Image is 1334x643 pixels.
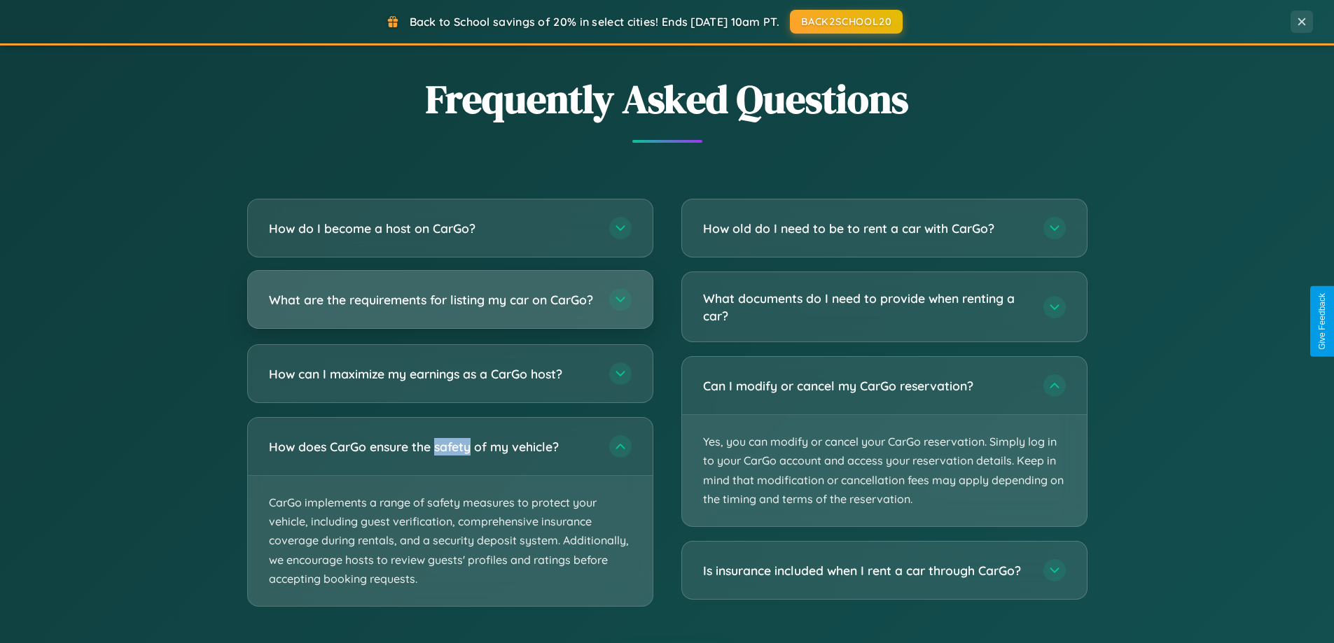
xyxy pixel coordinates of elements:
[269,220,595,237] h3: How do I become a host on CarGo?
[1317,293,1327,350] div: Give Feedback
[682,415,1087,526] p: Yes, you can modify or cancel your CarGo reservation. Simply log in to your CarGo account and acc...
[269,438,595,455] h3: How does CarGo ensure the safety of my vehicle?
[703,290,1029,324] h3: What documents do I need to provide when renting a car?
[248,476,653,606] p: CarGo implements a range of safety measures to protect your vehicle, including guest verification...
[269,365,595,383] h3: How can I maximize my earnings as a CarGo host?
[790,10,903,34] button: BACK2SCHOOL20
[269,291,595,309] h3: What are the requirements for listing my car on CarGo?
[247,72,1088,126] h2: Frequently Asked Questions
[703,562,1029,579] h3: Is insurance included when I rent a car through CarGo?
[703,377,1029,395] h3: Can I modify or cancel my CarGo reservation?
[703,220,1029,237] h3: How old do I need to be to rent a car with CarGo?
[410,15,779,29] span: Back to School savings of 20% in select cities! Ends [DATE] 10am PT.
